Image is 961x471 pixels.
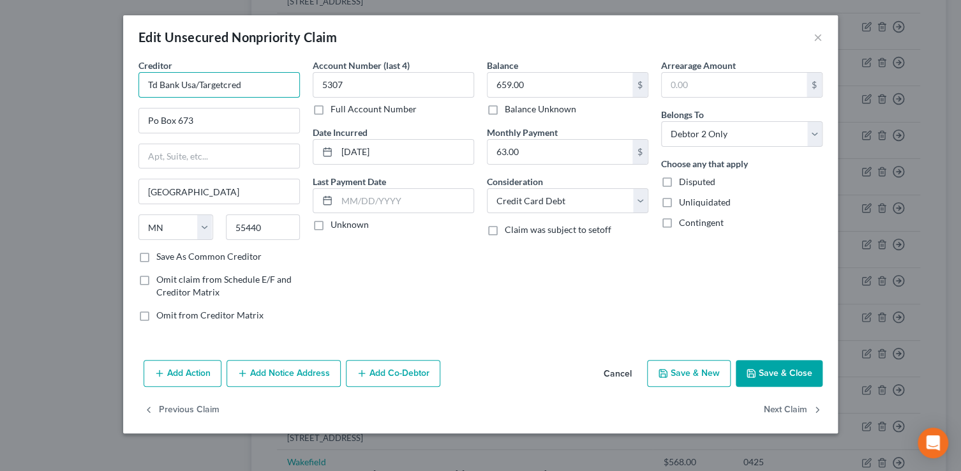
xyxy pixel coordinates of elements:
[632,73,648,97] div: $
[144,360,221,387] button: Add Action
[156,310,264,320] span: Omit from Creditor Matrix
[138,28,337,46] div: Edit Unsecured Nonpriority Claim
[662,73,807,97] input: 0.00
[313,175,386,188] label: Last Payment Date
[807,73,822,97] div: $
[313,126,368,139] label: Date Incurred
[488,73,632,97] input: 0.00
[488,140,632,164] input: 0.00
[331,103,417,116] label: Full Account Number
[487,175,543,188] label: Consideration
[331,218,369,231] label: Unknown
[227,360,341,387] button: Add Notice Address
[487,126,558,139] label: Monthly Payment
[679,197,731,207] span: Unliquidated
[313,59,410,72] label: Account Number (last 4)
[487,59,518,72] label: Balance
[632,140,648,164] div: $
[337,140,473,164] input: MM/DD/YYYY
[736,360,823,387] button: Save & Close
[505,103,576,116] label: Balance Unknown
[138,72,300,98] input: Search creditor by name...
[346,360,440,387] button: Add Co-Debtor
[661,157,748,170] label: Choose any that apply
[313,72,474,98] input: XXXX
[593,361,642,387] button: Cancel
[679,217,724,228] span: Contingent
[505,224,611,235] span: Claim was subject to setoff
[918,428,948,458] div: Open Intercom Messenger
[139,179,299,204] input: Enter city...
[661,59,736,72] label: Arrearage Amount
[679,176,715,187] span: Disputed
[139,108,299,133] input: Enter address...
[139,144,299,168] input: Apt, Suite, etc...
[156,250,262,263] label: Save As Common Creditor
[764,397,823,424] button: Next Claim
[144,397,220,424] button: Previous Claim
[814,29,823,45] button: ×
[138,60,172,71] span: Creditor
[647,360,731,387] button: Save & New
[226,214,301,240] input: Enter zip...
[661,109,704,120] span: Belongs To
[156,274,292,297] span: Omit claim from Schedule E/F and Creditor Matrix
[337,189,473,213] input: MM/DD/YYYY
